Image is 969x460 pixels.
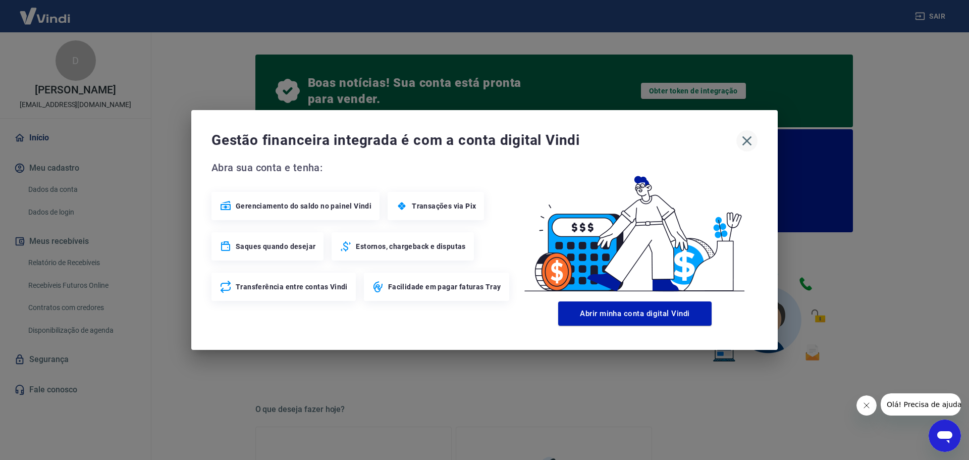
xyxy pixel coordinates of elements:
span: Abra sua conta e tenha: [211,160,512,176]
iframe: Fechar mensagem [856,395,877,416]
span: Gerenciamento do saldo no painel Vindi [236,201,371,211]
iframe: Mensagem da empresa [881,393,961,416]
span: Transações via Pix [412,201,476,211]
span: Saques quando desejar [236,241,315,251]
span: Estornos, chargeback e disputas [356,241,465,251]
span: Olá! Precisa de ajuda? [6,7,85,15]
img: Good Billing [512,160,758,297]
button: Abrir minha conta digital Vindi [558,301,712,326]
span: Facilidade em pagar faturas Tray [388,282,501,292]
iframe: Botão para abrir a janela de mensagens [929,420,961,452]
span: Gestão financeira integrada é com a conta digital Vindi [211,130,736,150]
span: Transferência entre contas Vindi [236,282,348,292]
